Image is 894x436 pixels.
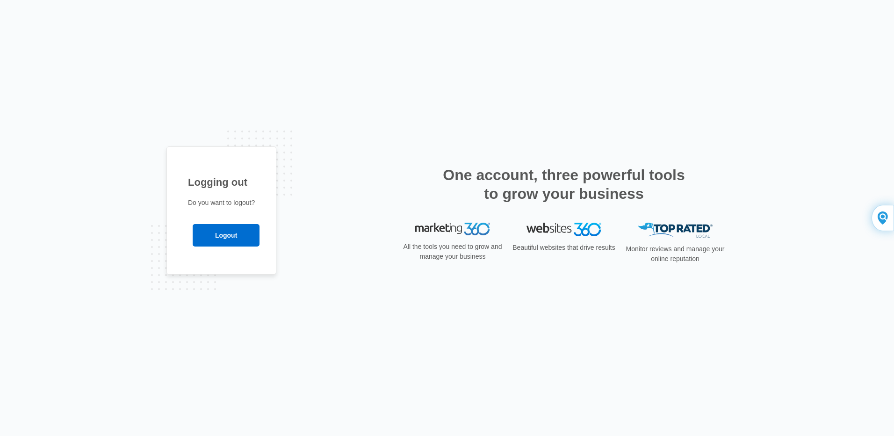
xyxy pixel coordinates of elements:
[188,198,255,208] p: Do you want to logout?
[623,244,728,264] p: Monitor reviews and manage your online reputation
[512,243,616,253] p: Beautiful websites that drive results
[526,223,601,236] img: Websites 360
[193,224,260,247] input: Logout
[440,166,688,203] h2: One account, three powerful tools to grow your business
[415,223,490,236] img: Marketing 360
[638,223,713,238] img: Top Rated Local
[400,242,505,262] p: All the tools you need to grow and manage your business
[188,174,255,190] h1: Logging out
